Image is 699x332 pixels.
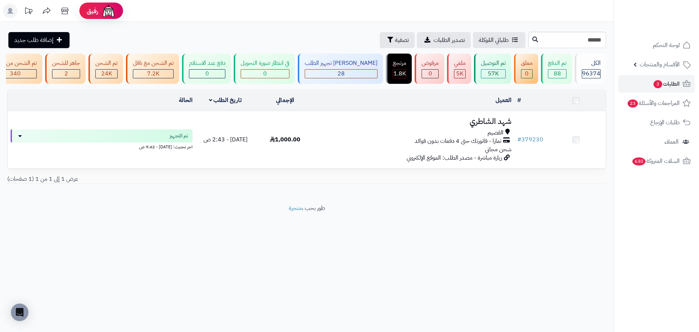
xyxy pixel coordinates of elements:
[540,54,573,84] a: تم الدفع 88
[179,96,193,105] a: الحالة
[393,59,406,67] div: مرتجع
[270,135,300,144] span: 1,000.00
[618,36,695,54] a: لوحة التحكم
[189,59,225,67] div: دفع عند الاستلام
[2,175,307,183] div: عرض 1 إلى 1 من 1 (1 صفحات)
[473,32,525,48] a: طلباتي المُوكلة
[618,94,695,112] a: المراجعات والأسئلة23
[241,59,289,67] div: في انتظار صورة التحويل
[232,54,296,84] a: في انتظار صورة التحويل 0
[481,70,505,78] div: 57010
[393,70,406,78] div: 1838
[517,135,521,144] span: #
[653,40,680,50] span: لوحة التحكم
[52,59,80,67] div: جاهز للشحن
[276,96,294,105] a: الإجمالي
[125,54,181,84] a: تم الشحن مع ناقل 7.2K
[64,69,68,78] span: 2
[318,117,512,126] h3: شهد الشاطري
[456,69,463,78] span: 5K
[407,153,502,162] span: زيارة مباشرة - مصدر الطلب: الموقع الإلكتروني
[487,129,503,137] span: القصيم
[454,70,465,78] div: 4997
[52,70,80,78] div: 2
[473,54,513,84] a: تم التوصيل 57K
[87,54,125,84] a: تم الشحن 24K
[95,59,118,67] div: تم الشحن
[454,59,466,67] div: ملغي
[395,36,409,44] span: تصفية
[513,54,540,84] a: معلق 0
[582,59,601,67] div: الكل
[96,70,117,78] div: 24017
[517,135,543,144] a: #379230
[101,4,116,18] img: ai-face.png
[664,137,679,147] span: العملاء
[19,4,37,20] a: تحديثات المنصة
[380,32,415,48] button: تصفية
[11,142,193,150] div: اخر تحديث: [DATE] - 9:42 ص
[14,36,54,44] span: إضافة طلب جديد
[205,69,209,78] span: 0
[627,98,680,108] span: المراجعات والأسئلة
[170,132,188,140] span: تم التجهيز
[618,114,695,131] a: طلبات الإرجاع
[548,59,566,67] div: تم الدفع
[413,54,446,84] a: مرفوض 0
[434,36,465,44] span: تصدير الطلبات
[422,59,439,67] div: مرفوض
[632,157,645,165] span: 630
[618,75,695,93] a: الطلبات3
[147,69,159,78] span: 7.2K
[384,54,413,84] a: مرتجع 1.8K
[582,69,600,78] span: 96374
[415,137,501,145] span: تمارا - فاتورتك حتى 4 دفعات بدون فوائد
[394,69,406,78] span: 1.8K
[87,7,98,15] span: رفيق
[263,69,267,78] span: 0
[8,32,70,48] a: إضافة طلب جديد
[632,156,680,166] span: السلات المتروكة
[653,79,680,89] span: الطلبات
[204,135,248,144] span: [DATE] - 2:43 ص
[618,133,695,151] a: العملاء
[133,70,173,78] div: 7222
[429,69,432,78] span: 0
[521,70,532,78] div: 0
[628,99,638,108] span: 23
[296,54,384,84] a: [PERSON_NAME] تجهيز الطلب 28
[189,70,225,78] div: 0
[446,54,473,84] a: ملغي 5K
[618,152,695,170] a: السلات المتروكة630
[495,96,512,105] a: العميل
[485,145,512,154] span: شحن مجاني
[554,69,561,78] span: 88
[337,69,345,78] span: 28
[133,59,174,67] div: تم الشحن مع ناقل
[640,59,680,70] span: الأقسام والمنتجات
[10,69,21,78] span: 340
[305,70,377,78] div: 28
[650,117,680,128] span: طلبات الإرجاع
[479,36,509,44] span: طلباتي المُوكلة
[481,59,506,67] div: تم التوصيل
[548,70,566,78] div: 88
[488,69,499,78] span: 57K
[209,96,242,105] a: تاريخ الطلب
[44,54,87,84] a: جاهز للشحن 2
[517,96,521,105] a: #
[181,54,232,84] a: دفع عند الاستلام 0
[101,69,112,78] span: 24K
[11,304,28,321] div: Open Intercom Messenger
[289,204,302,212] a: متجرة
[241,70,289,78] div: 0
[573,54,608,84] a: الكل96374
[525,69,529,78] span: 0
[305,59,378,67] div: [PERSON_NAME] تجهيز الطلب
[417,32,471,48] a: تصدير الطلبات
[422,70,438,78] div: 0
[653,80,662,88] span: 3
[521,59,533,67] div: معلق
